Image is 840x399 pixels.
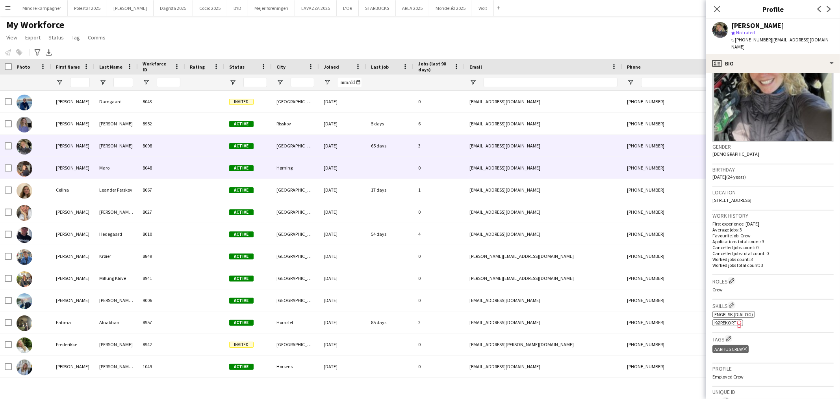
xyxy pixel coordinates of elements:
[712,345,749,353] div: Aarhus Crew
[414,135,465,157] div: 3
[69,32,83,43] a: Tag
[138,201,185,223] div: 8027
[291,78,314,87] input: City Filter Input
[276,64,286,70] span: City
[51,334,95,355] div: Frederikke
[465,356,622,377] div: [EMAIL_ADDRESS][DOMAIN_NAME]
[731,37,831,50] span: | [EMAIL_ADDRESS][DOMAIN_NAME]
[706,4,840,14] h3: Profile
[712,212,834,219] h3: Work history
[366,179,414,201] div: 17 days
[465,334,622,355] div: [EMAIL_ADDRESS][PERSON_NAME][DOMAIN_NAME]
[622,267,723,289] div: [PHONE_NUMBER]
[17,337,32,353] img: Frederikke Simonsen
[469,64,482,70] span: Email
[414,356,465,377] div: 0
[295,0,337,16] button: LAVAZZA 2025
[712,388,834,395] h3: Unique ID
[51,289,95,311] div: [PERSON_NAME]
[465,157,622,179] div: [EMAIL_ADDRESS][DOMAIN_NAME]
[338,78,362,87] input: Joined Filter Input
[6,34,17,41] span: View
[229,342,254,348] span: Invited
[319,311,366,333] div: [DATE]
[622,356,723,377] div: [PHONE_NUMBER]
[319,223,366,245] div: [DATE]
[17,205,32,221] img: Elisabeth Bach Madsen
[17,360,32,375] img: Frida Holst Villumsen
[272,157,319,179] div: Hørning
[229,231,254,237] span: Active
[229,254,254,259] span: Active
[229,187,254,193] span: Active
[17,161,32,177] img: Cecilie Maro
[712,365,834,372] h3: Profile
[272,113,319,134] div: Risskov
[95,267,138,289] div: Millung Kløve
[712,143,834,150] h3: Gender
[51,356,95,377] div: [PERSON_NAME]
[17,315,32,331] img: Fatima Alnabhan
[414,267,465,289] div: 0
[154,0,193,16] button: Dagrofa 2025
[712,287,723,293] span: Crew
[51,245,95,267] div: [PERSON_NAME]
[17,64,30,70] span: Photo
[429,0,472,16] button: Mondeléz 2025
[366,311,414,333] div: 85 days
[465,91,622,112] div: [EMAIL_ADDRESS][DOMAIN_NAME]
[712,301,834,310] h3: Skills
[229,64,245,70] span: Status
[414,179,465,201] div: 1
[712,262,834,268] p: Worked jobs total count: 3
[712,244,834,250] p: Cancelled jobs count: 0
[465,113,622,134] div: [EMAIL_ADDRESS][DOMAIN_NAME]
[414,113,465,134] div: 6
[72,34,80,41] span: Tag
[712,174,746,180] span: [DATE] (24 years)
[731,22,784,29] div: [PERSON_NAME]
[3,32,20,43] a: View
[95,311,138,333] div: Alnabhan
[465,311,622,333] div: [EMAIL_ADDRESS][DOMAIN_NAME]
[99,79,106,86] button: Open Filter Menu
[17,95,32,110] img: Albert Damgaard
[95,289,138,311] div: [PERSON_NAME] [PERSON_NAME]
[712,374,834,380] p: Employed Crew
[51,91,95,112] div: [PERSON_NAME]
[319,267,366,289] div: [DATE]
[95,135,138,157] div: [PERSON_NAME]
[712,335,834,343] h3: Tags
[414,223,465,245] div: 4
[22,32,44,43] a: Export
[622,223,723,245] div: [PHONE_NUMBER]
[272,223,319,245] div: [GEOGRAPHIC_DATA]
[319,135,366,157] div: [DATE]
[95,223,138,245] div: Hedegaard
[17,271,32,287] img: Emilie Millung Kløve
[248,0,295,16] button: Mejeriforeningen
[641,78,718,87] input: Phone Filter Input
[138,91,185,112] div: 8043
[48,34,64,41] span: Status
[17,227,32,243] img: Emil Hedegaard
[17,183,32,199] img: Celina Leander Ferskov
[366,223,414,245] div: 54 days
[712,250,834,256] p: Cancelled jobs total count: 0
[414,289,465,311] div: 0
[95,201,138,223] div: [PERSON_NAME] [PERSON_NAME]
[56,79,63,86] button: Open Filter Menu
[324,79,331,86] button: Open Filter Menu
[138,113,185,134] div: 8952
[45,32,67,43] a: Status
[51,223,95,245] div: [PERSON_NAME]
[469,79,477,86] button: Open Filter Menu
[138,311,185,333] div: 8957
[16,0,68,16] button: Mindre kampagner
[157,78,180,87] input: Workforce ID Filter Input
[95,157,138,179] div: Maro
[396,0,429,16] button: ARLA 2025
[622,201,723,223] div: [PHONE_NUMBER]
[107,0,154,16] button: [PERSON_NAME]
[272,91,319,112] div: [GEOGRAPHIC_DATA]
